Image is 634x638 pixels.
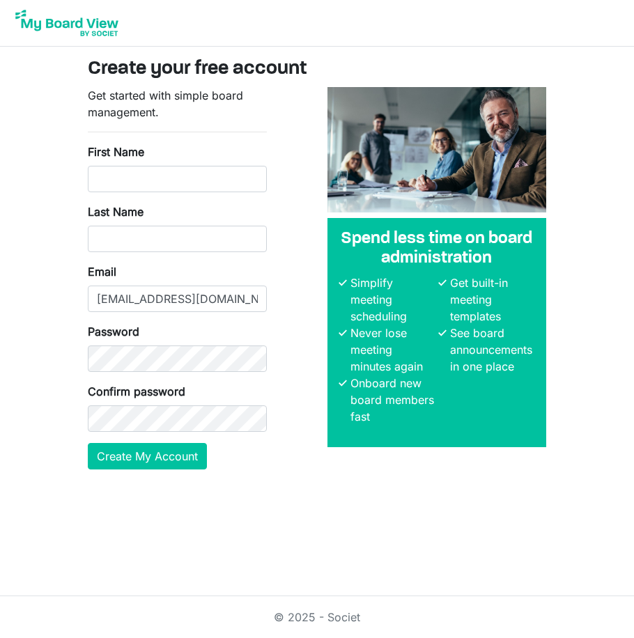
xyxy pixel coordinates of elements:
li: See board announcements in one place [447,325,535,375]
label: First Name [88,143,144,160]
label: Password [88,323,139,340]
img: A photograph of board members sitting at a table [327,87,546,212]
h3: Create your free account [88,58,546,81]
li: Onboard new board members fast [347,375,435,425]
label: Confirm password [88,383,185,400]
button: Create My Account [88,443,207,469]
li: Get built-in meeting templates [447,274,535,325]
label: Email [88,263,116,280]
label: Last Name [88,203,144,220]
a: © 2025 - Societ [274,610,360,624]
h4: Spend less time on board administration [339,229,535,270]
span: Get started with simple board management. [88,88,243,119]
li: Simplify meeting scheduling [347,274,435,325]
img: My Board View Logo [11,6,123,40]
li: Never lose meeting minutes again [347,325,435,375]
